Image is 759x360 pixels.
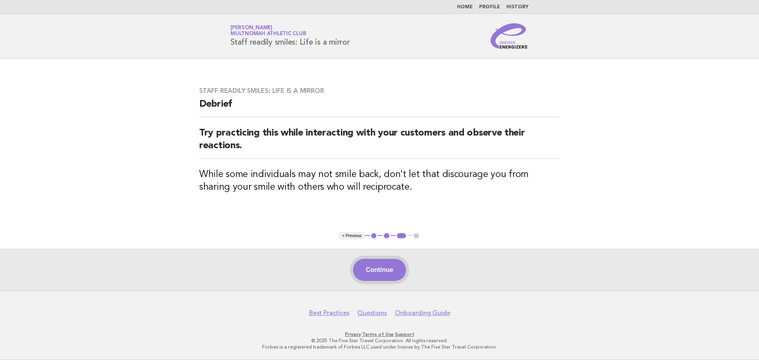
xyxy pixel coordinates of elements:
a: Best Practices [309,309,349,317]
h2: Debrief [199,98,560,117]
a: Support [395,332,414,337]
img: Service Energizers [491,23,529,49]
a: Onboarding Guide [395,309,450,317]
button: 2 [383,232,391,240]
p: Forbes is a registered trademark of Forbes LLC used under license by The Five Star Travel Corpora... [138,344,621,350]
a: Privacy [345,332,361,337]
a: Home [457,5,473,9]
button: < Previous [339,232,364,240]
a: Terms of Use [362,332,394,337]
span: Multnomah Athletic Club [230,32,306,37]
a: Profile [479,5,500,9]
button: 3 [396,232,407,240]
a: History [506,5,529,9]
h1: Staff readily smiles: Life is a mirror [230,26,350,46]
h3: Staff readily smiles: Life is a mirror [199,87,560,95]
p: · · [138,331,621,337]
a: [PERSON_NAME]Multnomah Athletic Club [230,25,306,36]
a: Questions [357,309,387,317]
p: © 2025 The Five Star Travel Corporation. All rights reserved. [138,337,621,344]
button: 1 [370,232,378,240]
button: Continue [353,259,406,281]
h3: While some individuals may not smile back, don't let that discourage you from sharing your smile ... [199,168,560,194]
h2: Try practicing this while interacting with your customers and observe their reactions. [199,127,560,159]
